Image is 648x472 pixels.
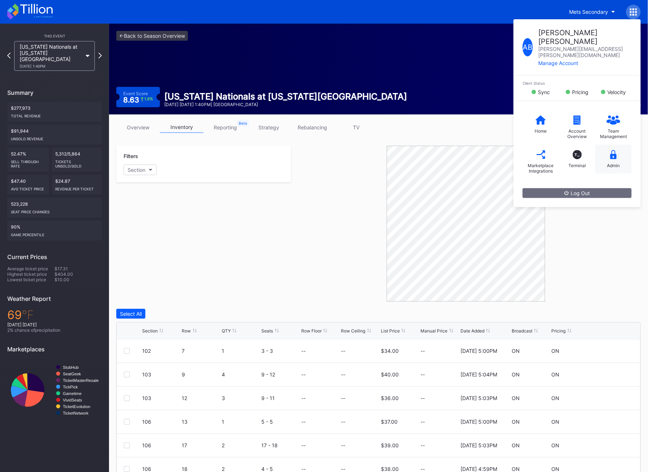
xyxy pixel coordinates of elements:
[538,46,632,58] div: [PERSON_NAME][EMAIL_ADDRESS][PERSON_NAME][DOMAIN_NAME]
[63,385,78,389] text: TickPick
[7,308,102,322] div: 69
[262,419,300,425] div: 5 - 5
[381,442,399,448] div: $39.00
[128,167,145,173] div: Section
[381,466,399,472] div: $38.00
[7,358,102,422] svg: Chart title
[63,398,82,402] text: VividSeats
[7,327,102,333] div: 2 % chance of precipitation
[7,253,102,261] div: Current Prices
[421,371,459,378] div: --
[7,221,102,241] div: 90%
[421,419,459,425] div: --
[55,277,102,282] div: $10.00
[7,346,102,353] div: Marketplaces
[182,466,220,472] div: 18
[341,328,366,334] div: Row Ceiling
[512,328,532,334] div: Broadcast
[204,122,247,133] a: reporting
[142,466,180,472] div: 106
[512,442,520,448] div: ON
[564,5,621,19] button: Mets Secondary
[421,395,459,401] div: --
[607,89,626,95] div: Velocity
[7,89,102,96] div: Summary
[564,190,590,196] div: Log Out
[512,395,520,401] div: ON
[301,442,306,448] div: --
[512,348,520,354] div: ON
[381,348,399,354] div: $34.00
[341,419,346,425] div: --
[142,442,180,448] div: 106
[182,442,220,448] div: 17
[182,348,220,354] div: 7
[116,309,145,319] button: Select All
[142,419,180,425] div: 106
[538,60,632,66] div: Manage Account
[301,371,306,378] div: --
[568,163,586,168] div: Terminal
[535,128,547,134] div: Home
[262,371,300,378] div: 9 - 12
[56,157,98,168] div: Tickets Unsold/Sold
[52,148,102,172] div: 5,312/5,864
[460,442,497,448] div: [DATE] 5:03PM
[7,102,102,122] div: $277,973
[63,404,90,409] text: TicketEvolution
[607,163,620,168] div: Admin
[512,419,520,425] div: ON
[11,157,45,168] div: Sell Through Rate
[552,466,560,472] div: ON
[7,295,102,302] div: Weather Report
[262,348,300,354] div: 3 - 3
[460,348,497,354] div: [DATE] 5:00PM
[381,371,399,378] div: $40.00
[123,91,148,96] div: Event Score
[262,328,273,334] div: Seats
[116,122,160,133] a: overview
[381,395,399,401] div: $36.00
[123,96,153,104] div: 8.63
[460,419,497,425] div: [DATE] 5:00PM
[341,442,346,448] div: --
[552,371,560,378] div: ON
[11,111,98,118] div: Total Revenue
[11,207,98,214] div: seat price changes
[63,365,79,370] text: StubHub
[341,371,346,378] div: --
[222,466,260,472] div: 2
[164,91,407,102] div: [US_STATE] Nationals at [US_STATE][GEOGRAPHIC_DATA]
[552,348,560,354] div: ON
[512,466,520,472] div: ON
[63,411,89,415] text: TicketNetwork
[381,419,398,425] div: $37.00
[460,395,497,401] div: [DATE] 5:03PM
[421,348,459,354] div: --
[7,322,102,327] div: [DATE] [DATE]
[381,328,400,334] div: List Price
[341,395,346,401] div: --
[55,271,102,277] div: $404.00
[460,466,497,472] div: [DATE] 4:59PM
[142,371,180,378] div: 103
[222,348,260,354] div: 1
[563,128,592,139] div: Account Overview
[552,442,560,448] div: ON
[20,44,82,68] div: [US_STATE] Nationals at [US_STATE][GEOGRAPHIC_DATA]
[538,28,632,46] div: [PERSON_NAME] [PERSON_NAME]
[20,64,82,68] div: [DATE] 1:40PM
[142,348,180,354] div: 102
[599,128,628,139] div: Team Management
[7,175,49,195] div: $47.40
[573,150,582,159] div: T_
[460,371,497,378] div: [DATE] 5:04PM
[460,328,484,334] div: Date Added
[7,277,55,282] div: Lowest ticket price
[116,31,188,41] a: <-Back to Season Overview
[55,266,102,271] div: $17.31
[63,378,98,383] text: TicketMasterResale
[142,328,158,334] div: Section
[222,442,260,448] div: 2
[7,148,49,172] div: 52.47%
